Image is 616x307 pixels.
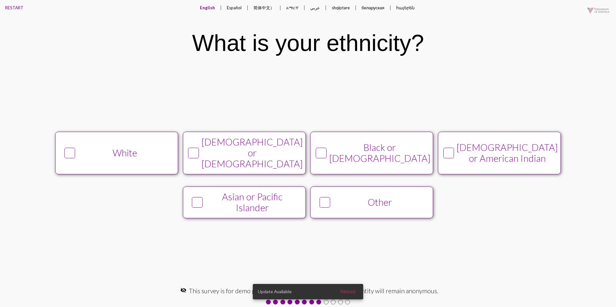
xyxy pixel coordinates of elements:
button: Black or [DEMOGRAPHIC_DATA] [310,132,433,174]
div: White [78,147,172,158]
span: This survey is for demo purposes, we value your privacy, your identity will remain anonymous. [189,287,438,295]
button: Other [310,187,433,218]
span: Reload [340,289,355,295]
span: Update Available [258,288,292,295]
button: [DEMOGRAPHIC_DATA] or [DEMOGRAPHIC_DATA] [183,132,306,174]
div: Asian or Pacific Islander [205,191,299,213]
button: Reload [335,286,361,297]
div: [DEMOGRAPHIC_DATA] or [DEMOGRAPHIC_DATA] [201,137,303,169]
div: Black or [DEMOGRAPHIC_DATA] [329,142,431,164]
button: Asian or Pacific Islander [183,187,306,218]
button: White [55,132,178,174]
div: [DEMOGRAPHIC_DATA] or American Indian [457,142,558,164]
img: VOAmerica-1920-logo-pos-alpha-20210513.png [582,2,614,20]
div: Other [333,197,427,208]
mat-icon: visibility_off [180,287,186,293]
button: [DEMOGRAPHIC_DATA] or American Indian [438,132,561,174]
div: What is your ethnicity? [192,30,424,56]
